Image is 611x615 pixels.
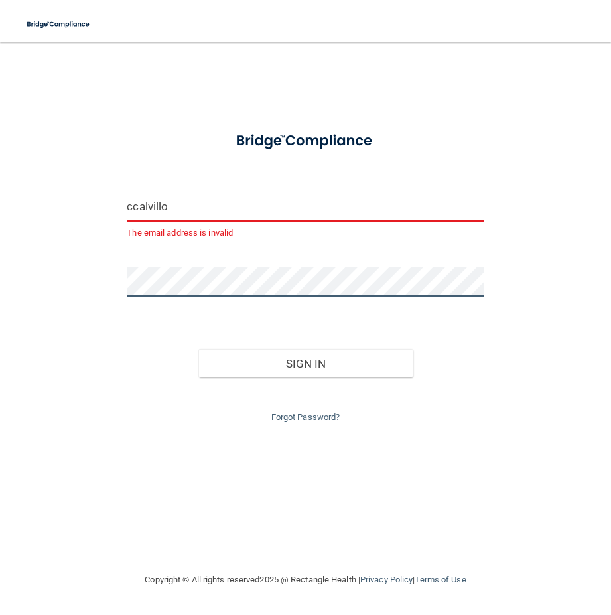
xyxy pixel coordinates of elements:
[127,225,484,241] p: The email address is invalid
[64,559,548,601] div: Copyright © All rights reserved 2025 @ Rectangle Health | |
[360,575,413,584] a: Privacy Policy
[381,521,595,574] iframe: Drift Widget Chat Controller
[20,11,98,38] img: bridge_compliance_login_screen.278c3ca4.svg
[415,575,466,584] a: Terms of Use
[127,192,484,222] input: Email
[271,412,340,422] a: Forgot Password?
[198,349,413,378] button: Sign In
[221,122,389,160] img: bridge_compliance_login_screen.278c3ca4.svg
